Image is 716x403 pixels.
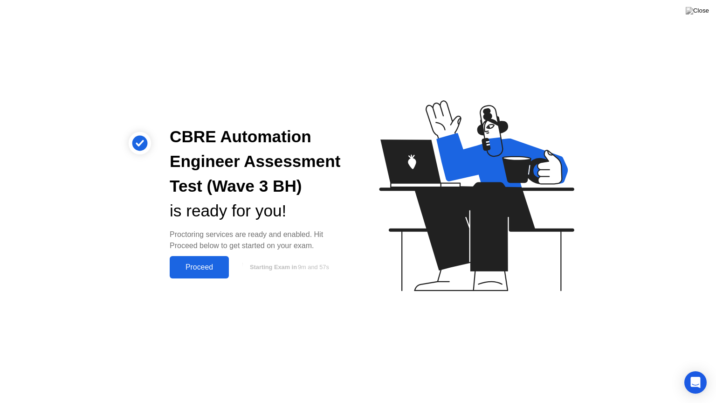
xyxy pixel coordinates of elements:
button: Starting Exam in9m and 57s [234,258,343,276]
img: Close [686,7,709,14]
button: Proceed [170,256,229,278]
span: 9m and 57s [298,264,329,271]
div: Proceed [172,263,226,271]
div: Open Intercom Messenger [684,371,707,394]
div: is ready for you! [170,199,343,223]
div: Proctoring services are ready and enabled. Hit Proceed below to get started on your exam. [170,229,343,251]
div: CBRE Automation Engineer Assessment Test (Wave 3 BH) [170,125,343,198]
